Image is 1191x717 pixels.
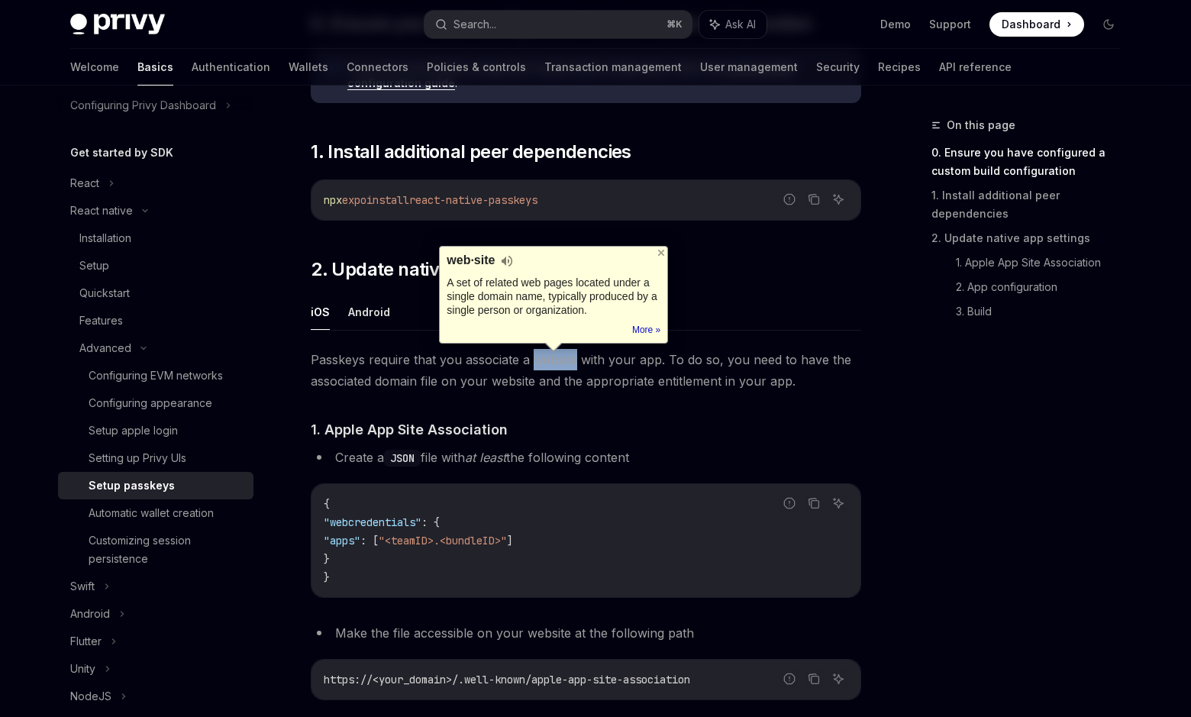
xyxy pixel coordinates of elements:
div: Installation [79,229,131,247]
button: Search...⌘K [424,11,692,38]
span: } [324,570,330,584]
div: Setting up Privy UIs [89,449,186,467]
div: Android [70,605,110,623]
a: Recipes [878,49,921,86]
div: React [70,174,99,192]
button: Report incorrect code [779,669,799,689]
em: at least [465,450,506,465]
a: 1. Apple App Site Association [956,250,1133,275]
a: Connectors [347,49,408,86]
a: Setup passkeys [58,472,253,499]
div: Configuring EVM networks [89,367,223,385]
span: "<teamID>.<bundleID>" [379,534,507,547]
span: 2. Update native app settings [311,257,557,282]
div: Setup [79,257,109,275]
img: dark logo [70,14,165,35]
div: Setup passkeys [89,476,175,495]
span: 1. Install additional peer dependencies [311,140,631,164]
div: Automatic wallet creation [89,504,214,522]
a: Wallets [289,49,328,86]
div: Setup apple login [89,421,178,440]
div: Search... [453,15,496,34]
a: 1. Install additional peer dependencies [931,183,1133,226]
div: Quickstart [79,284,130,302]
a: Demo [880,17,911,32]
a: Policies & controls [427,49,526,86]
span: https://<your_domain>/.well-known/apple-app-site-association [324,673,690,686]
a: Welcome [70,49,119,86]
button: Android [348,294,390,330]
button: Report incorrect code [779,189,799,209]
button: Toggle dark mode [1096,12,1121,37]
a: 3. Build [956,299,1133,324]
span: "apps" [324,534,360,547]
span: { [324,497,330,511]
a: 2. Update native app settings [931,226,1133,250]
a: Customizing session persistence [58,527,253,573]
a: Installation [58,224,253,252]
li: Create a file with the following content [311,447,861,468]
button: Copy the contents from the code block [804,493,824,513]
div: NodeJS [70,687,111,706]
a: Security [816,49,860,86]
button: Copy the contents from the code block [804,189,824,209]
span: npx [324,193,342,207]
span: expo [342,193,366,207]
span: react-native-passkeys [409,193,537,207]
li: Make the file accessible on your website at the following path [311,622,861,644]
a: Features [58,307,253,334]
button: Ask AI [699,11,767,38]
div: Flutter [70,632,102,651]
span: "webcredentials" [324,515,421,529]
div: Unity [70,660,95,678]
a: API reference [939,49,1012,86]
button: Ask AI [828,493,848,513]
span: Dashboard [1002,17,1060,32]
span: On this page [947,116,1015,134]
a: 2. App configuration [956,275,1133,299]
a: 0. Ensure you have configured a custom build configuration [931,140,1133,183]
span: 1. Apple App Site Association [311,419,508,440]
div: Features [79,312,123,330]
button: Ask AI [828,189,848,209]
button: Copy the contents from the code block [804,669,824,689]
button: Ask AI [828,669,848,689]
span: install [366,193,409,207]
a: Dashboard [989,12,1084,37]
a: Quickstart [58,279,253,307]
a: Basics [137,49,173,86]
div: Advanced [79,339,131,357]
div: Swift [70,577,95,596]
span: ] [507,534,513,547]
span: : [ [360,534,379,547]
code: JSON [384,450,421,467]
span: Ask AI [725,17,756,32]
button: iOS [311,294,330,330]
h5: Get started by SDK [70,144,173,162]
span: : { [421,515,440,529]
a: Configuring appearance [58,389,253,417]
span: ⌘ K [667,18,683,31]
a: Setup [58,252,253,279]
a: Configuring EVM networks [58,362,253,389]
span: } [324,552,330,566]
a: User management [700,49,798,86]
div: Customizing session persistence [89,531,244,568]
a: Automatic wallet creation [58,499,253,527]
a: Support [929,17,971,32]
div: React native [70,202,133,220]
a: Authentication [192,49,270,86]
a: Setup apple login [58,417,253,444]
a: Setting up Privy UIs [58,444,253,472]
a: Transaction management [544,49,682,86]
button: Report incorrect code [779,493,799,513]
div: Configuring appearance [89,394,212,412]
span: Passkeys require that you associate a website with your app. To do so, you need to have the assoc... [311,349,861,392]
